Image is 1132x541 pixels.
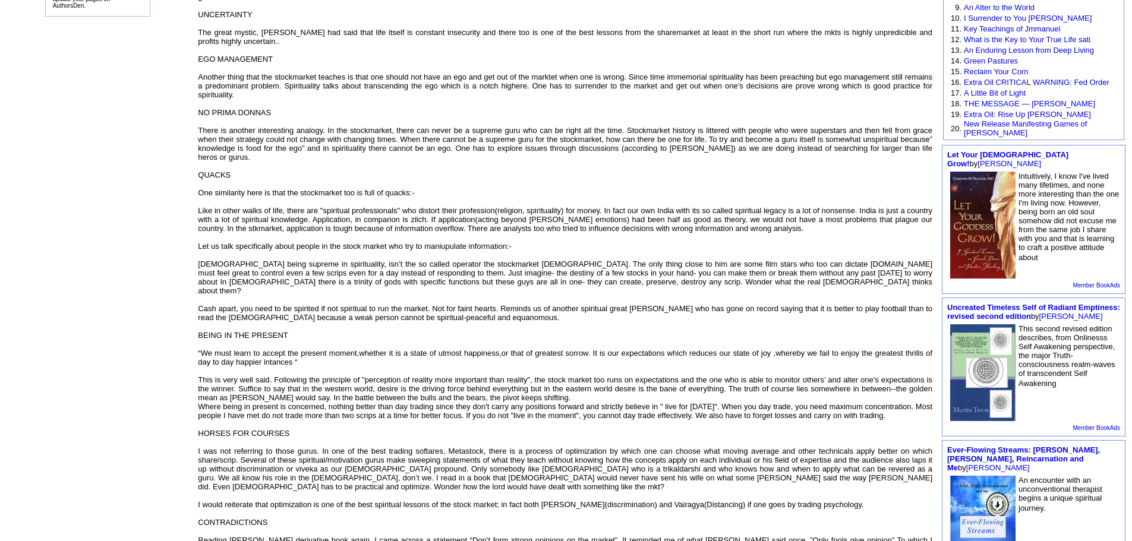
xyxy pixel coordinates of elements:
a: Member BookAds [1073,425,1120,431]
font: 11. [951,24,961,33]
font: This second revised edition describes, from Onlinesss Self Awakening perspective, the major Truth... [1019,324,1115,388]
font: 17. [951,88,961,97]
font: Intuitively, I know I've lived many lifetimes, and none more interesting than the one I'm living ... [1019,172,1119,262]
a: THE MESSAGE — [PERSON_NAME] [964,99,1095,108]
font: 20. [951,124,961,133]
font: 13. [951,46,961,55]
font: by [947,150,1068,168]
a: New Release Manifesting Games of [PERSON_NAME] [964,119,1087,137]
a: Green Pastures [964,56,1018,65]
a: Let Your [DEMOGRAPHIC_DATA] Grow! [947,150,1068,168]
a: Extra Oil: Rise Up [PERSON_NAME] [964,110,1091,119]
img: 80203.jpg [950,324,1016,421]
font: 19. [951,110,961,119]
font: 12. [951,35,961,44]
a: Member BookAds [1073,282,1120,289]
font: by [947,445,1100,472]
font: 9. [955,3,961,12]
a: Uncreated Timeless Self of Radiant Emptiness: revised second edition [947,303,1120,321]
font: 18. [951,99,961,108]
a: [PERSON_NAME] [966,463,1030,472]
a: Key Teachings of Jmmanuel [964,24,1060,33]
a: Ever-Flowing Streams: [PERSON_NAME], [PERSON_NAME], Reincarnation and Me [947,445,1100,472]
a: [PERSON_NAME] [1039,312,1103,321]
a: [PERSON_NAME] [978,159,1041,168]
a: An Alter to the World [964,3,1035,12]
img: 46709.jpg [950,172,1016,279]
font: 14. [951,56,961,65]
a: Reclaim Your Corn [964,67,1028,76]
a: An Enduring Lesson from Deep Living [964,46,1094,55]
a: A Little Bit of Light [964,88,1026,97]
font: An encounter with an unconventional therapist begins a unique spiritual journey. [1019,476,1102,512]
font: 16. [951,78,961,87]
font: 10. [951,14,961,23]
font: 15. [951,67,961,76]
a: I Surrender to You [PERSON_NAME] [964,14,1092,23]
a: What is the Key to Your True Life sati [964,35,1090,44]
a: Extra Oil CRITICAL WARNING: Fed Order [964,78,1109,87]
font: by [947,303,1120,321]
